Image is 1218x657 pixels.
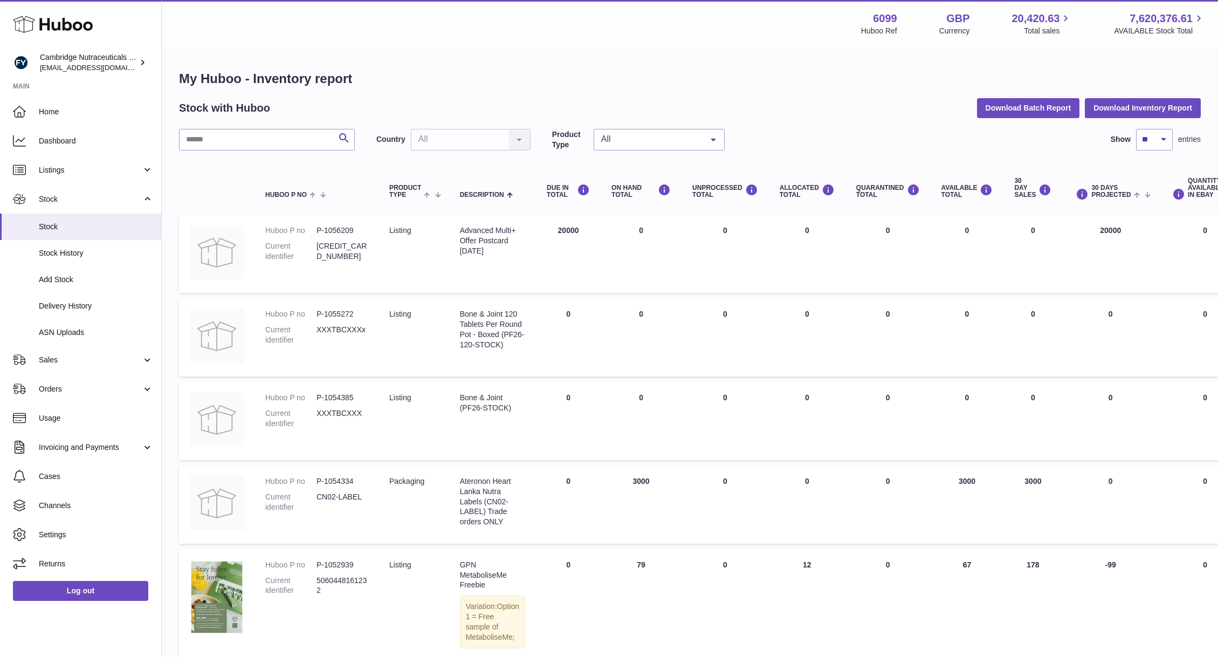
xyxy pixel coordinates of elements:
span: Stock History [39,248,153,258]
span: Channels [39,501,153,511]
a: 20,420.63 Total sales [1011,11,1072,36]
dt: Current identifier [265,408,316,429]
span: All [598,134,703,145]
td: 20000 [1062,215,1159,293]
span: 7,620,376.61 [1130,11,1193,26]
dt: Huboo P no [265,560,316,570]
span: Home [39,107,153,117]
div: Currency [939,26,970,36]
span: Orders [39,384,142,394]
td: 3000 [931,466,1004,544]
h1: My Huboo - Inventory report [179,70,1201,87]
img: product image [190,225,244,279]
h2: Stock with Huboo [179,101,270,115]
span: Add Stock [39,275,153,285]
dd: P-1054385 [316,393,368,403]
span: Stock [39,222,153,232]
td: 0 [931,298,1004,377]
td: 0 [931,382,1004,460]
td: 0 [769,466,845,544]
span: listing [389,560,411,569]
span: Huboo P no [265,191,307,199]
span: Returns [39,559,153,569]
td: 0 [931,215,1004,293]
span: Settings [39,530,153,540]
dd: XXXTBCXXXx [316,325,368,345]
td: 0 [682,215,769,293]
img: product image [190,393,244,447]
td: 0 [769,382,845,460]
span: Stock [39,194,142,204]
div: AVAILABLE Total [941,184,993,199]
td: 0 [601,382,682,460]
span: Invoicing and Payments [39,442,142,453]
dt: Huboo P no [265,309,316,319]
div: Advanced Multi+ Offer Postcard [DATE] [460,225,525,256]
span: 0 [886,226,890,235]
dt: Current identifier [265,325,316,345]
img: product image [190,560,244,634]
img: huboo@camnutra.com [13,54,29,71]
span: [EMAIL_ADDRESS][DOMAIN_NAME] [40,63,159,72]
td: 0 [1062,382,1159,460]
span: 0 [886,393,890,402]
div: Ateronon Heart Lanka Nutra Labels (CN02-LABEL) Trade orders ONLY [460,476,525,527]
span: Dashboard [39,136,153,146]
td: 0 [1003,382,1062,460]
span: Description [460,191,504,199]
td: 3000 [601,466,682,544]
span: 0 [886,560,890,569]
div: ALLOCATED Total [780,184,835,199]
span: packaging [389,477,424,485]
dt: Current identifier [265,241,316,262]
td: 0 [536,298,601,377]
span: 0 [886,310,890,318]
span: Listings [39,165,142,175]
dt: Current identifier [265,492,316,512]
td: 0 [769,298,845,377]
span: listing [389,226,411,235]
div: QUARANTINED Total [856,184,920,199]
div: Variation: [460,596,525,648]
td: 0 [601,298,682,377]
span: 30 DAYS PROJECTED [1091,184,1131,199]
label: Show [1111,134,1131,145]
span: 20,420.63 [1011,11,1059,26]
dd: 5060448161232 [316,576,368,596]
div: Huboo Ref [861,26,897,36]
dt: Huboo P no [265,393,316,403]
div: DUE IN TOTAL [547,184,590,199]
td: 0 [536,382,601,460]
div: Bone & Joint 120 Tablets Per Round Pot - Boxed (PF26-120-STOCK) [460,309,525,350]
span: Delivery History [39,301,153,311]
a: Log out [13,581,148,600]
td: 0 [1062,466,1159,544]
dd: XXXTBCXXX [316,408,368,429]
span: Total sales [1024,26,1072,36]
span: Usage [39,413,153,423]
a: 7,620,376.61 AVAILABLE Stock Total [1114,11,1205,36]
dd: P-1054334 [316,476,368,487]
td: 0 [1003,215,1062,293]
span: AVAILABLE Stock Total [1114,26,1205,36]
dt: Huboo P no [265,225,316,236]
div: 30 DAY SALES [1014,177,1051,199]
div: GPN MetaboliseMe Freebie [460,560,525,591]
td: 3000 [1003,466,1062,544]
div: UNPROCESSED Total [692,184,758,199]
div: Bone & Joint (PF26-STOCK) [460,393,525,413]
td: 0 [682,298,769,377]
dt: Huboo P no [265,476,316,487]
dd: P-1052939 [316,560,368,570]
span: listing [389,393,411,402]
strong: GBP [946,11,969,26]
span: entries [1178,134,1201,145]
dt: Current identifier [265,576,316,596]
img: product image [190,309,244,363]
dd: P-1056209 [316,225,368,236]
div: ON HAND Total [611,184,671,199]
td: 0 [769,215,845,293]
span: ASN Uploads [39,327,153,338]
dd: CN02-LABEL [316,492,368,512]
span: 0 [886,477,890,485]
